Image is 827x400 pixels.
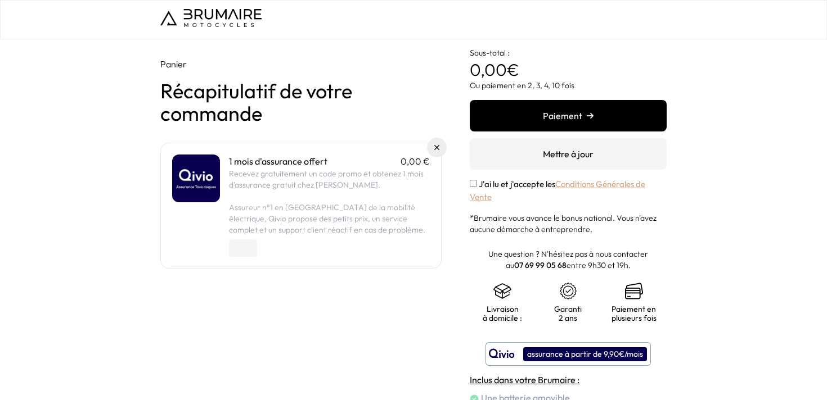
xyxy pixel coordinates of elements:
span: Sous-total : [470,48,510,58]
button: Mettre à jour [470,138,667,170]
img: certificat-de-garantie.png [559,282,577,300]
p: Panier [160,57,442,71]
label: J'ai lu et j'accepte les [470,179,645,202]
img: right-arrow.png [587,112,594,119]
p: Livraison à domicile : [481,304,524,322]
p: Garanti 2 ans [547,304,590,322]
a: 07 69 99 05 68 [514,260,567,270]
img: shipping.png [493,282,511,300]
button: Paiement [470,100,667,131]
p: Paiement en plusieurs fois [612,304,657,322]
img: 1 mois d'assurance offert [172,154,220,202]
a: Conditions Générales de Vente [470,179,645,202]
h4: Inclus dans votre Brumaire : [470,373,667,387]
p: *Brumaire vous avance le bonus national. Vous n'avez aucune démarche à entreprendre. [470,212,667,235]
img: logo qivio [489,347,515,361]
p: Ou paiement en 2, 3, 4, 10 fois [470,80,667,91]
p: 0,00 € [401,154,430,168]
a: 1 mois d'assurance offert [229,156,327,167]
p: € [470,39,667,80]
div: assurance à partir de 9,90€/mois [523,347,647,361]
img: Supprimer du panier [434,145,439,150]
img: credit-cards.png [625,282,643,300]
h1: Récapitulatif de votre commande [160,80,442,125]
img: Logo de Brumaire [160,9,262,27]
button: assurance à partir de 9,90€/mois [486,342,651,366]
p: Recevez gratuitement un code promo et obtenez 1 mois d'assurance gratuit chez [PERSON_NAME]. Assu... [229,168,430,235]
span: 0,00 [470,59,507,80]
p: Une question ? N'hésitez pas à nous contacter au entre 9h30 et 19h. [470,248,667,271]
